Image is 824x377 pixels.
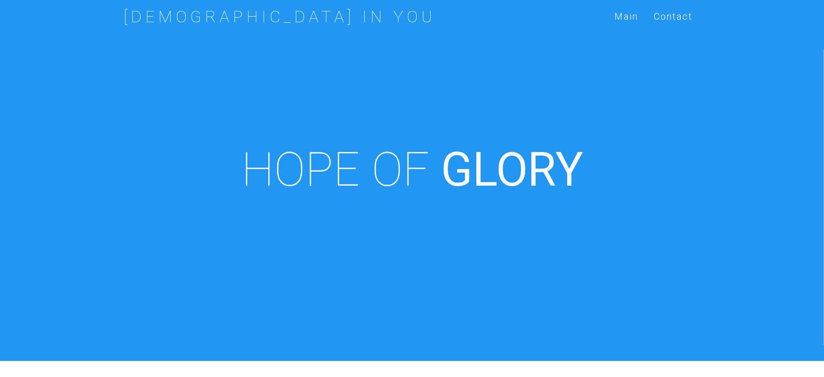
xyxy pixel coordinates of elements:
[241,141,430,198] span: HOPE OF
[528,141,555,198] i: R
[496,141,528,198] i: O
[555,141,583,198] i: Y
[473,141,496,198] i: L
[441,141,473,198] i: G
